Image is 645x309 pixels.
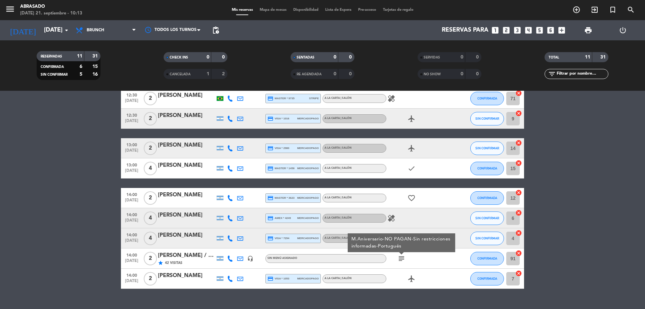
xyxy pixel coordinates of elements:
[297,56,314,59] span: SENTADAS
[123,119,140,126] span: [DATE]
[297,73,321,76] span: RE AGENDADA
[297,166,319,170] span: mercadopago
[407,275,416,283] i: airplanemode_active
[349,55,353,60] strong: 0
[158,271,215,280] div: [PERSON_NAME]
[267,95,295,102] span: master * 9735
[144,162,157,175] span: 4
[144,272,157,285] span: 2
[267,235,289,241] span: visa * 7294
[442,27,488,34] span: Reservas para
[556,70,608,78] input: Filtrar por nombre...
[170,73,190,76] span: CANCELADA
[397,255,405,263] i: subject
[513,26,522,35] i: looks_3
[584,26,592,34] span: print
[297,276,319,281] span: mercadopago
[334,55,336,60] strong: 0
[297,196,319,200] span: mercadopago
[475,216,499,220] span: SIN CONFIRMAR
[515,160,522,166] i: cancel
[309,96,319,101] span: stripe
[470,191,504,205] button: CONFIRMADA
[334,72,336,76] strong: 0
[515,110,522,117] i: cancel
[158,251,215,260] div: [PERSON_NAME] / Suntrip
[158,231,215,240] div: [PERSON_NAME]
[290,8,322,12] span: Disponibilidad
[267,145,289,151] span: visa * 2980
[387,94,395,103] i: healing
[123,251,140,259] span: 14:00
[515,90,522,96] i: cancel
[470,252,504,265] button: CONFIRMADA
[407,115,416,123] i: airplanemode_active
[5,4,15,16] button: menu
[267,215,273,221] i: credit_card
[123,279,140,286] span: [DATE]
[515,270,522,277] i: cancel
[123,111,140,119] span: 12:30
[476,72,480,76] strong: 0
[349,72,353,76] strong: 0
[549,56,559,59] span: TOTAL
[41,65,64,69] span: CONFIRMADA
[407,144,416,152] i: airplanemode_active
[165,260,182,266] span: 42 Visitas
[267,276,273,282] i: credit_card
[477,96,497,100] span: CONFIRMADA
[515,230,522,236] i: cancel
[600,55,607,60] strong: 31
[461,72,463,76] strong: 0
[477,166,497,170] span: CONFIRMADA
[222,55,226,60] strong: 0
[144,211,157,225] span: 4
[267,145,273,151] i: credit_card
[470,232,504,245] button: SIN CONFIRMAR
[144,252,157,265] span: 2
[123,231,140,238] span: 14:00
[355,8,380,12] span: Pre-acceso
[470,112,504,125] button: SIN CONFIRMAR
[470,162,504,175] button: CONFIRMADA
[477,196,497,200] span: CONFIRMADA
[92,72,99,77] strong: 16
[267,95,273,102] i: credit_card
[267,195,273,201] i: credit_card
[605,20,640,40] div: LOG OUT
[475,236,499,240] span: SIN CONFIRMAR
[92,54,99,59] strong: 31
[546,26,555,35] i: looks_6
[325,217,352,219] span: A la carta | Salón
[325,196,352,199] span: A la carta | Salón
[627,6,635,14] i: search
[470,272,504,285] button: CONFIRMADA
[158,211,215,220] div: [PERSON_NAME]
[144,232,157,245] span: 4
[297,216,319,220] span: mercadopago
[87,28,104,33] span: Brunch
[524,26,533,35] i: looks_4
[123,271,140,279] span: 14:00
[62,26,71,34] i: arrow_drop_down
[470,92,504,105] button: CONFIRMADA
[470,211,504,225] button: SIN CONFIRMAR
[477,257,497,260] span: CONFIRMADA
[267,215,291,221] span: amex * 4249
[491,26,500,35] i: looks_one
[144,191,157,205] span: 2
[123,161,140,168] span: 13:00
[515,140,522,146] i: cancel
[123,190,140,198] span: 14:00
[170,56,188,59] span: CHECK INS
[424,56,440,59] span: SERVIDAS
[267,257,297,260] span: Sin menú asignado
[123,218,140,226] span: [DATE]
[325,167,352,169] span: A la carta | Salón
[470,142,504,155] button: SIN CONFIRMAR
[476,55,480,60] strong: 0
[123,198,140,206] span: [DATE]
[5,23,41,38] i: [DATE]
[158,111,215,120] div: [PERSON_NAME]
[247,256,253,262] i: headset_mic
